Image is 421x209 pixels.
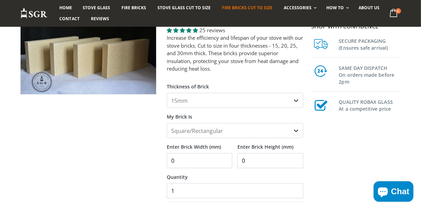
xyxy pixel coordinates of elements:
a: About us [354,2,385,13]
a: Fire Bricks Cut To Size [217,2,278,13]
img: 4_fire_bricks_1aa33a0b-dc7a-4843-b288-55f1aa0e36c3_800x_crop_center.jpeg [21,4,156,94]
label: My Brick Is [167,108,303,120]
inbox-online-store-chat: Shopify online store chat [372,181,416,204]
a: Stove Glass Cut To Size [152,2,216,13]
p: Increase the efficiency and lifespan of your stove with our stove bricks. Cut to size in four thi... [167,34,303,73]
a: Stove Glass [78,2,115,13]
span: Home [60,5,72,11]
span: Reviews [91,16,109,22]
span: Stove Glass Cut To Size [157,5,211,11]
a: Accessories [279,2,320,13]
label: Enter Brick Height (mm) [237,138,303,150]
span: How To [327,5,344,11]
a: Reviews [86,13,114,24]
a: Home [55,2,78,13]
h3: SAME DAY DISPATCH On orders made before 2pm [339,63,401,85]
label: Enter Brick Width (mm) [167,138,232,150]
span: 25 reviews [199,27,225,34]
span: 0 [396,8,401,14]
h3: QUALITY ROBAX GLASS At a competitive price [339,97,401,112]
a: How To [321,2,353,13]
span: Fire Bricks [121,5,146,11]
span: Contact [60,16,80,22]
label: Thickness of Brick [167,78,303,90]
span: About us [359,5,380,11]
a: 0 [387,7,401,20]
label: Quantity [167,168,303,181]
span: Accessories [284,5,312,11]
img: Stove Glass Replacement [20,8,48,19]
span: Stove Glass [83,5,110,11]
a: Contact [55,13,85,24]
span: Fire Bricks Cut To Size [222,5,272,11]
a: Fire Bricks [116,2,151,13]
span: 4.80 stars [167,27,199,34]
h3: SECURE PACKAGING (Ensures safe arrival) [339,36,401,51]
